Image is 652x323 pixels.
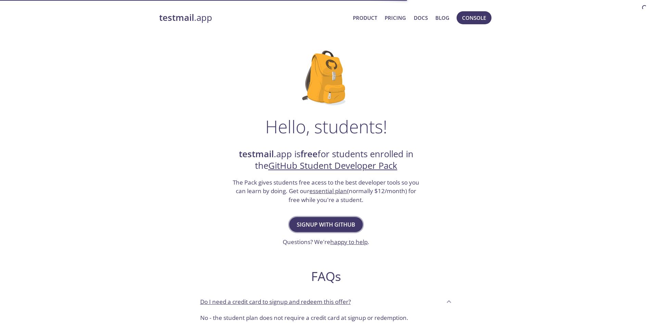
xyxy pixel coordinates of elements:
[309,187,347,195] a: essential plan
[232,178,420,204] h3: The Pack gives students free acess to the best developer tools so you can learn by doing. Get our...
[457,11,491,24] button: Console
[289,217,363,232] button: Signup with GitHub
[330,238,368,246] a: happy to help
[200,313,452,322] p: No - the student plan does not require a credit card at signup or redemption.
[301,148,318,160] strong: free
[195,292,458,311] div: Do I need a credit card to signup and redeem this offer?
[200,297,351,306] p: Do I need a credit card to signup and redeem this offer?
[239,148,274,160] strong: testmail
[283,238,369,246] h3: Questions? We're .
[462,13,486,22] span: Console
[414,13,428,22] a: Docs
[159,12,194,24] strong: testmail
[353,13,377,22] a: Product
[385,13,406,22] a: Pricing
[265,116,387,137] h1: Hello, students!
[232,148,420,172] h2: .app is for students enrolled in the
[159,12,348,24] a: testmail.app
[302,51,350,105] img: github-student-backpack.png
[435,13,449,22] a: Blog
[268,160,397,172] a: GitHub Student Developer Pack
[195,269,458,284] h2: FAQs
[297,220,355,229] span: Signup with GitHub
